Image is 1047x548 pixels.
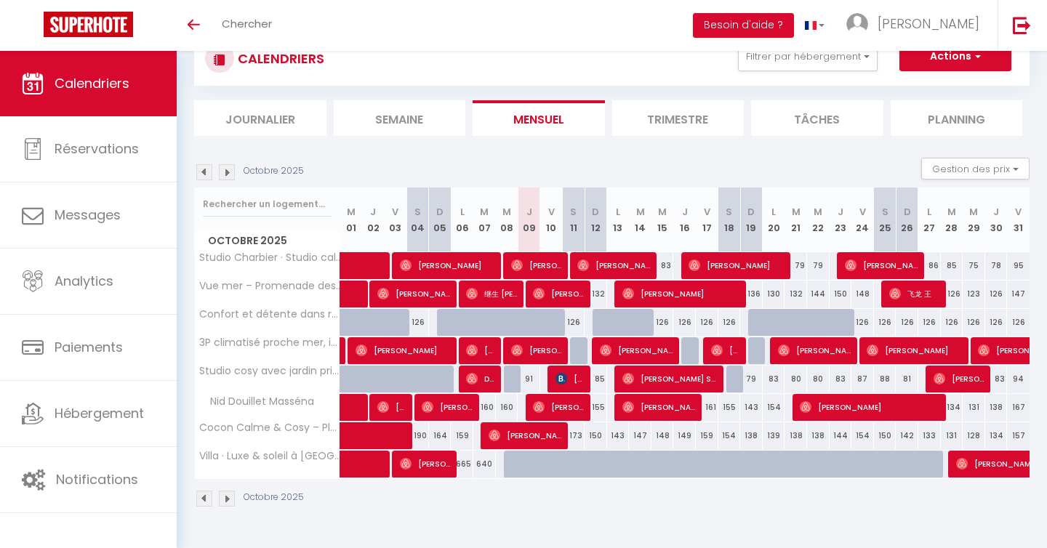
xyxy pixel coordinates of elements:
th: 18 [718,188,741,252]
abbr: D [747,205,755,219]
div: 138 [807,422,830,449]
span: Confort et détente dans résidence avec [PERSON_NAME] [197,309,342,320]
img: logout [1013,16,1031,34]
span: [PERSON_NAME] [356,337,453,364]
span: [PERSON_NAME] Saint-Just [622,365,720,392]
abbr: J [838,205,843,219]
span: [PERSON_NAME] [400,251,497,279]
span: Studio cosy avec jardin privatif - Carabacel, [GEOGRAPHIC_DATA] [197,366,342,376]
li: Semaine [334,100,466,136]
input: Rechercher un logement... [203,191,332,217]
span: [PERSON_NAME] [845,251,920,279]
div: 150 [830,281,852,307]
th: 04 [406,188,429,252]
th: 02 [362,188,385,252]
div: 149 [673,422,696,449]
div: 83 [830,366,852,392]
span: [PERSON_NAME] [689,251,786,279]
th: 25 [874,188,896,252]
span: [PERSON_NAME] [400,450,452,478]
span: Vue mer – Promenade des Anglais [197,281,342,291]
div: 134 [941,394,963,421]
abbr: M [947,205,956,219]
div: 123 [963,281,985,307]
div: 80 [807,366,830,392]
th: 21 [785,188,807,252]
th: 09 [518,188,540,252]
div: 126 [1007,309,1030,336]
th: 12 [585,188,607,252]
th: 20 [763,188,785,252]
div: 154 [718,422,741,449]
th: 30 [985,188,1008,252]
span: [PERSON_NAME] [622,393,697,421]
th: 17 [696,188,718,252]
th: 27 [918,188,941,252]
img: ... [846,13,868,35]
div: 155 [585,394,607,421]
li: Planning [891,100,1023,136]
abbr: S [414,205,421,219]
div: 138 [785,422,807,449]
th: 22 [807,188,830,252]
span: 飞龙 王 [889,280,942,307]
div: 75 [963,252,985,279]
abbr: J [682,205,688,219]
div: 147 [1007,281,1030,307]
abbr: S [570,205,577,219]
abbr: M [502,205,511,219]
abbr: L [616,205,620,219]
abbr: M [658,205,667,219]
span: [PERSON_NAME] [377,280,452,307]
p: Octobre 2025 [244,164,304,178]
div: 88 [874,366,896,392]
div: 143 [607,422,630,449]
th: 24 [851,188,874,252]
abbr: D [436,205,444,219]
div: 132 [785,281,807,307]
button: Filtrer par hébergement [738,42,878,71]
div: 79 [807,252,830,279]
span: [PERSON_NAME] [867,337,964,364]
abbr: L [927,205,931,219]
th: 19 [740,188,763,252]
abbr: S [726,205,732,219]
span: Paiements [55,338,123,356]
div: 126 [651,309,674,336]
div: 150 [874,422,896,449]
span: [PERSON_NAME] [555,365,585,392]
span: [PERSON_NAME] [511,337,563,364]
div: 131 [963,394,985,421]
th: 23 [830,188,852,252]
th: 28 [941,188,963,252]
abbr: M [480,205,489,219]
th: 10 [540,188,563,252]
span: [PERSON_NAME] [600,337,675,364]
div: 138 [985,394,1008,421]
abbr: M [636,205,645,219]
div: 148 [851,281,874,307]
abbr: S [882,205,888,219]
span: Messages [55,206,121,224]
th: 31 [1007,188,1030,252]
div: 143 [740,394,763,421]
abbr: D [904,205,911,219]
span: [PERSON_NAME] [377,393,407,421]
th: 05 [429,188,452,252]
div: 160 [496,394,518,421]
th: 29 [963,188,985,252]
span: Nid Douillet Masséna [197,394,318,410]
div: 79 [740,366,763,392]
span: [PERSON_NAME] [622,280,742,307]
div: 87 [851,366,874,392]
span: [PERSON_NAME] [800,393,942,421]
div: 138 [740,422,763,449]
div: 95 [1007,252,1030,279]
div: 132 [585,281,607,307]
div: 126 [963,309,985,336]
div: 126 [673,309,696,336]
abbr: J [370,205,376,219]
button: Actions [899,42,1011,71]
abbr: V [1015,205,1022,219]
th: 01 [340,188,363,252]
